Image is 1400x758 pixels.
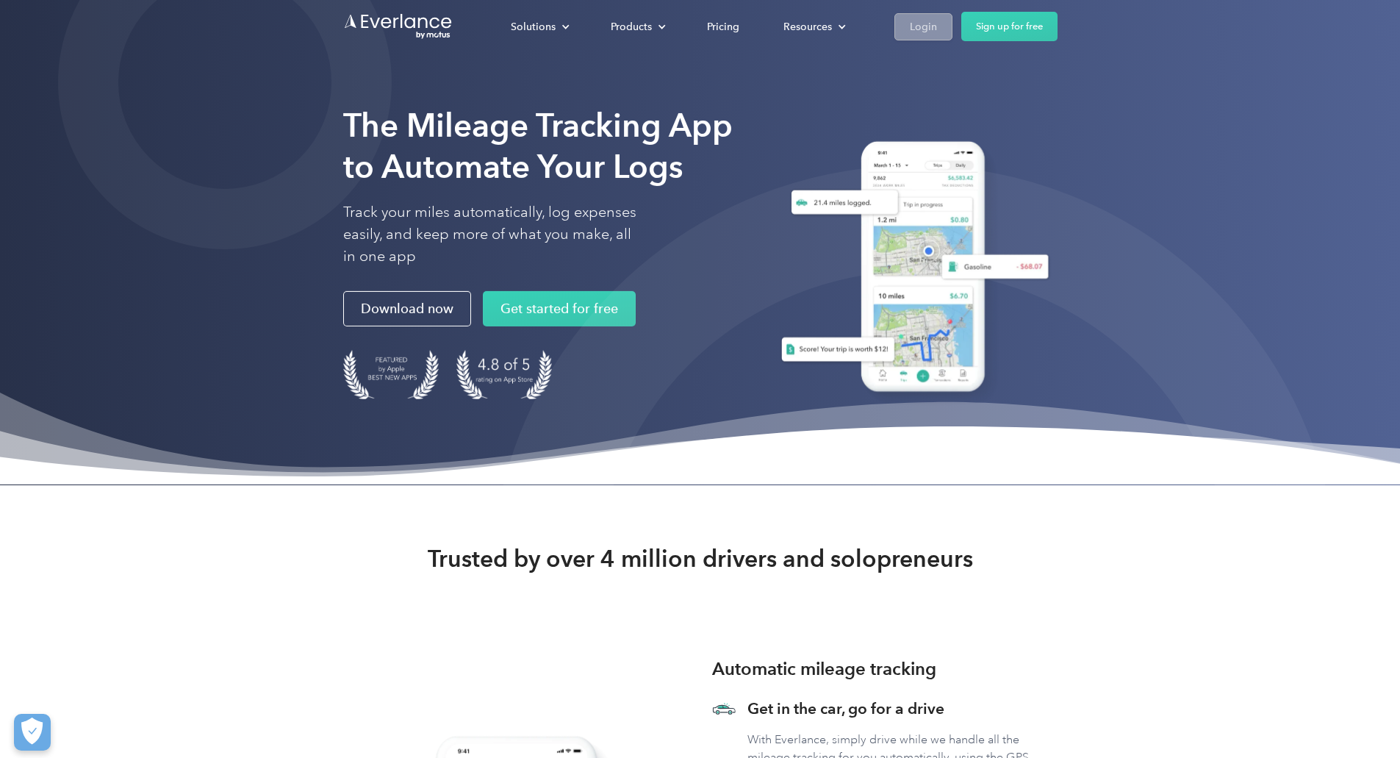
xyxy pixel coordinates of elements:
h3: Get in the car, go for a drive [747,698,1058,719]
div: Products [611,18,652,36]
div: Products [596,14,678,40]
a: Login [894,13,952,40]
a: Sign up for free [961,12,1058,41]
div: Solutions [496,14,581,40]
a: Get started for free [483,291,636,326]
div: Resources [783,18,832,36]
img: Badge for Featured by Apple Best New Apps [343,350,439,399]
div: Pricing [707,18,739,36]
a: Pricing [692,14,754,40]
div: Login [910,18,937,36]
button: Cookies Settings [14,714,51,751]
a: Download now [343,291,471,326]
a: Go to homepage [343,12,453,40]
strong: Trusted by over 4 million drivers and solopreneurs [428,544,973,573]
h3: Automatic mileage tracking [712,656,936,682]
div: Resources [769,14,858,40]
strong: The Mileage Tracking App to Automate Your Logs [343,106,733,186]
p: Track your miles automatically, log expenses easily, and keep more of what you make, all in one app [343,201,637,268]
img: Everlance, mileage tracker app, expense tracking app [764,130,1058,409]
img: 4.9 out of 5 stars on the app store [456,350,552,399]
div: Solutions [511,18,556,36]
